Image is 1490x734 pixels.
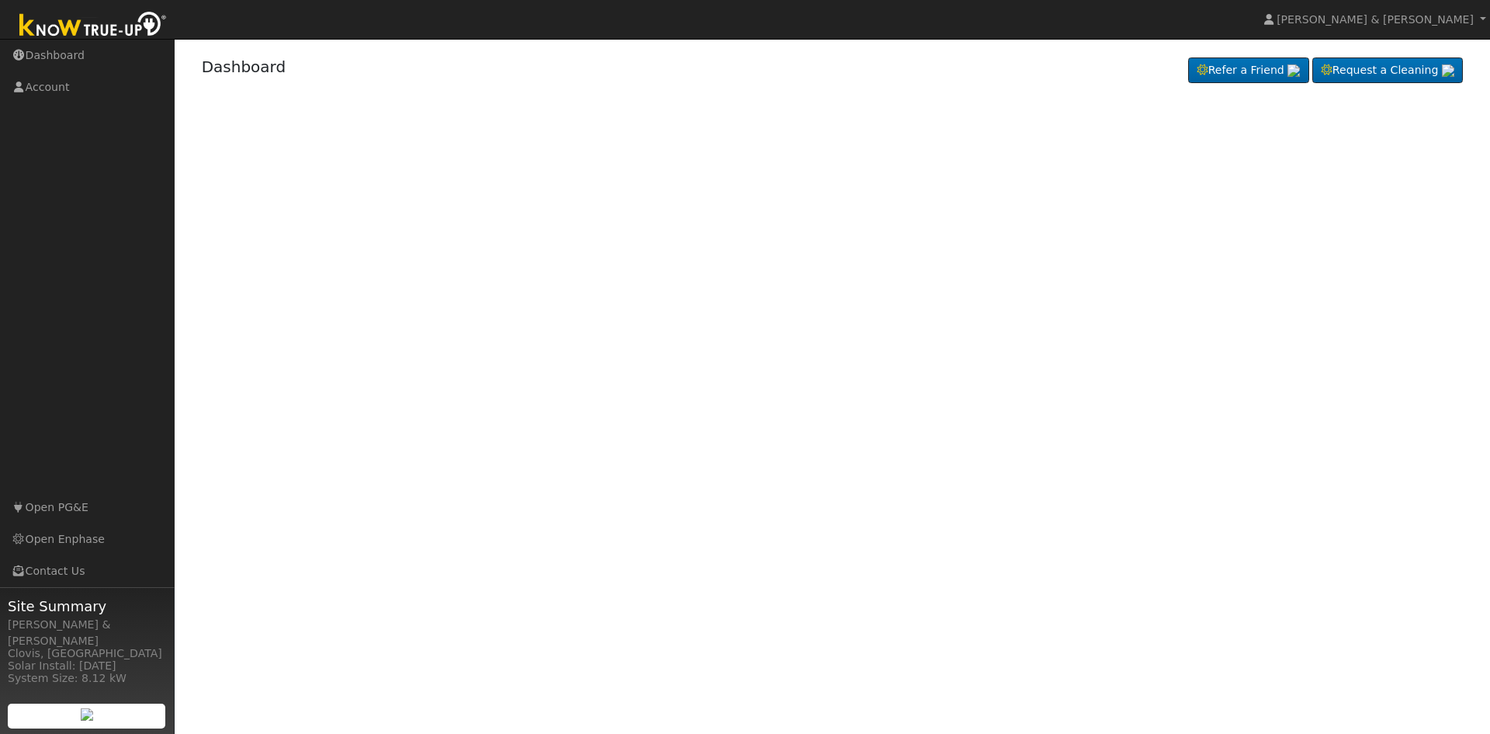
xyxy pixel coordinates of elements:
img: retrieve [1442,64,1454,77]
img: retrieve [81,708,93,721]
span: Site Summary [8,596,166,617]
div: Solar Install: [DATE] [8,658,166,674]
a: Request a Cleaning [1312,57,1463,84]
div: Clovis, [GEOGRAPHIC_DATA] [8,645,166,662]
img: Know True-Up [12,9,175,43]
div: [PERSON_NAME] & [PERSON_NAME] [8,617,166,649]
span: [PERSON_NAME] & [PERSON_NAME] [1277,13,1474,26]
div: System Size: 8.12 kW [8,670,166,687]
a: Dashboard [202,57,286,76]
a: Refer a Friend [1188,57,1309,84]
img: retrieve [1287,64,1300,77]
